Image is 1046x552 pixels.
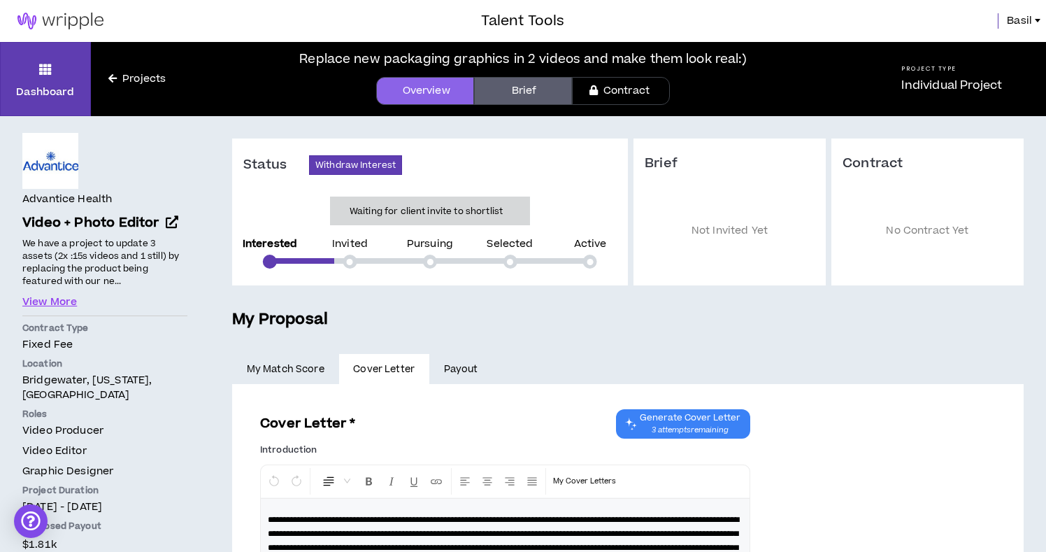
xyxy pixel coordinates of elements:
p: Contract Type [22,322,187,334]
p: No Contract Yet [843,193,1012,269]
span: Cover Letter [353,362,415,377]
span: Video Producer [22,423,103,438]
a: Contract [572,77,670,105]
h3: Talent Tools [481,10,564,31]
p: We have a project to update 3 assets (2x :15s videos and 1 still) by replacing the product being ... [22,236,187,289]
button: Chat GPT Cover Letter [616,409,750,439]
h3: Brief [645,155,815,172]
h3: Contract [843,155,1012,172]
p: Active [574,239,607,249]
button: Right Align [499,468,520,495]
p: Dashboard [16,85,74,99]
button: View More [22,295,77,310]
div: Open Intercom Messenger [14,504,48,538]
label: Introduction [260,439,317,461]
p: Location [22,358,187,370]
p: [DATE] - [DATE] [22,500,187,514]
a: Video + Photo Editor [22,213,187,234]
button: Insert Link [426,468,447,495]
span: Video + Photo Editor [22,213,159,232]
p: Not Invited Yet [645,193,815,269]
button: Undo [264,468,285,495]
p: Bridgewater, [US_STATE], [GEOGRAPHIC_DATA] [22,373,187,402]
p: Project Duration [22,484,187,497]
p: Waiting for client invite to shortlist [350,204,503,218]
h3: Cover Letter * [260,414,356,433]
p: Individual Project [901,77,1002,94]
button: Left Align [454,468,475,495]
button: Format Italics [381,468,402,495]
p: Proposed Payout [22,520,187,532]
span: Video Editor [22,444,87,458]
span: Generate Cover Letter [640,412,740,423]
p: Invited [332,239,368,249]
div: Replace new packaging graphics in 2 videos and make them look real:) [299,50,747,69]
p: Pursuing [407,239,453,249]
a: My Match Score [232,354,339,385]
span: 3 attempts remaining [640,425,740,436]
button: Redo [286,468,307,495]
button: Format Underline [403,468,424,495]
h5: My Proposal [232,308,1024,332]
button: Justify Align [522,468,543,495]
button: Withdraw Interest [309,155,402,175]
p: Roles [22,408,187,420]
span: Graphic Designer [22,464,113,479]
h5: Project Type [901,64,1002,73]
h3: Status [243,157,309,174]
p: My Cover Letters [553,474,616,488]
span: Basil [1007,13,1032,29]
h4: Advantice Health [22,192,112,207]
a: Brief [474,77,572,105]
p: Selected [487,239,533,249]
a: Overview [376,77,474,105]
button: Template [549,468,620,495]
a: Payout [429,354,492,385]
button: Format Bold [359,468,380,495]
p: Fixed Fee [22,337,187,352]
p: Interested [243,239,297,249]
button: Center Align [477,468,498,495]
a: Projects [91,71,183,87]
